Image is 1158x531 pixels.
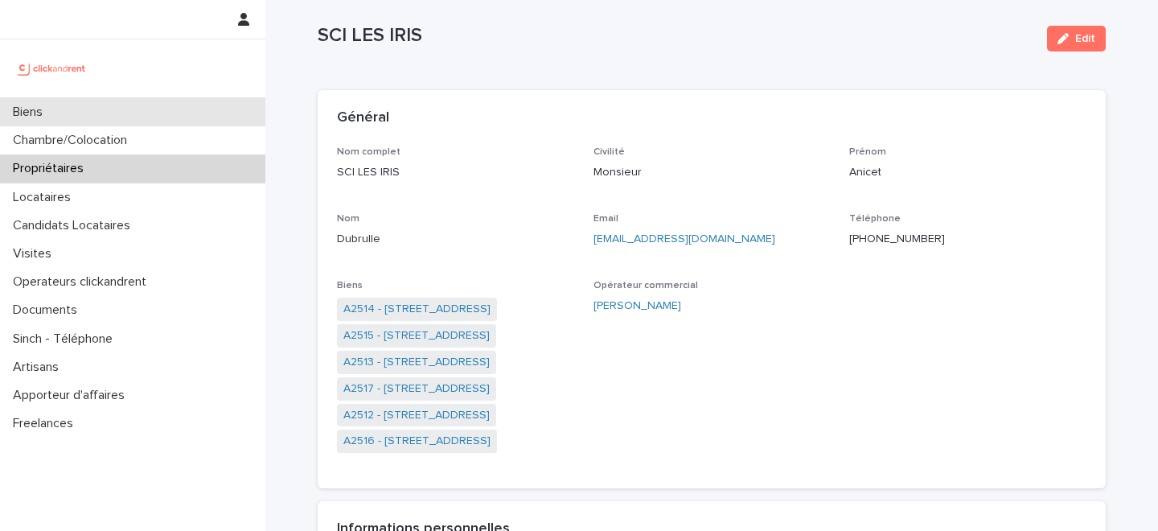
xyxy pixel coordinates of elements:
[337,281,363,290] span: Biens
[343,354,490,371] a: A2513 - [STREET_ADDRESS]
[6,416,86,431] p: Freelances
[1047,26,1106,51] button: Edit
[337,109,389,127] h2: Général
[6,274,159,290] p: Operateurs clickandrent
[337,147,400,157] span: Nom complet
[318,24,1034,47] p: SCI LES IRIS
[6,331,125,347] p: Sinch - Téléphone
[337,231,574,248] p: Dubrulle
[6,246,64,261] p: Visites
[6,218,143,233] p: Candidats Locataires
[6,161,96,176] p: Propriétaires
[343,327,490,344] a: A2515 - [STREET_ADDRESS]
[13,52,91,84] img: UCB0brd3T0yccxBKYDjQ
[849,147,886,157] span: Prénom
[593,233,775,245] a: [EMAIL_ADDRESS][DOMAIN_NAME]
[337,164,574,181] p: SCI LES IRIS
[849,231,1086,248] p: [PHONE_NUMBER]
[1075,33,1095,44] span: Edit
[343,433,491,450] a: A2516 - [STREET_ADDRESS]
[593,281,698,290] span: Opérateur commercial
[6,388,138,403] p: Apporteur d'affaires
[593,164,831,181] p: Monsieur
[6,360,72,375] p: Artisans
[6,105,55,120] p: Biens
[343,301,491,318] a: A2514 - [STREET_ADDRESS]
[337,214,359,224] span: Nom
[849,164,1086,181] p: Anicet
[6,190,84,205] p: Locataires
[6,303,90,318] p: Documents
[593,298,681,315] a: [PERSON_NAME]
[343,381,490,397] a: A2517 - [STREET_ADDRESS]
[593,147,625,157] span: Civilité
[849,214,901,224] span: Téléphone
[593,214,618,224] span: Email
[343,407,490,424] a: A2512 - [STREET_ADDRESS]
[6,133,140,148] p: Chambre/Colocation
